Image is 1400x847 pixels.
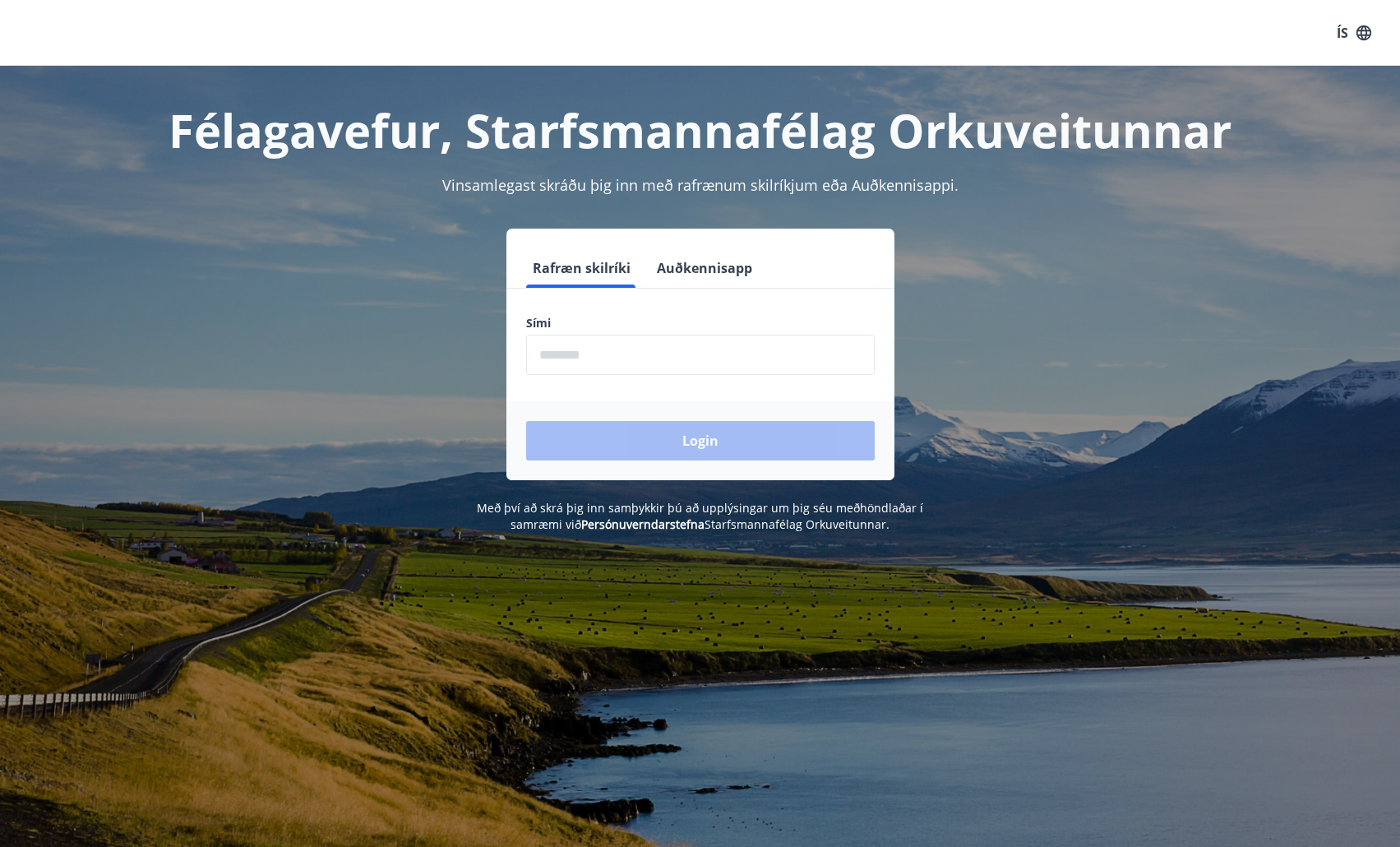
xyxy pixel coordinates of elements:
[650,248,759,288] button: Auðkennisapp
[1328,18,1380,48] button: ÍS
[581,516,705,532] a: Persónuverndarstefna
[526,248,637,288] button: Rafræn skilríki
[128,99,1273,161] h1: Félagavefur, Starfsmannafélag Orkuveitunnar
[442,175,959,195] span: Vinsamlegast skráðu þig inn með rafrænum skilríkjum eða Auðkennisappi.
[477,500,923,532] span: Með því að skrá þig inn samþykkir þú að upplýsingar um þig séu meðhöndlaðar í samræmi við Starfsm...
[526,315,875,331] label: Sími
